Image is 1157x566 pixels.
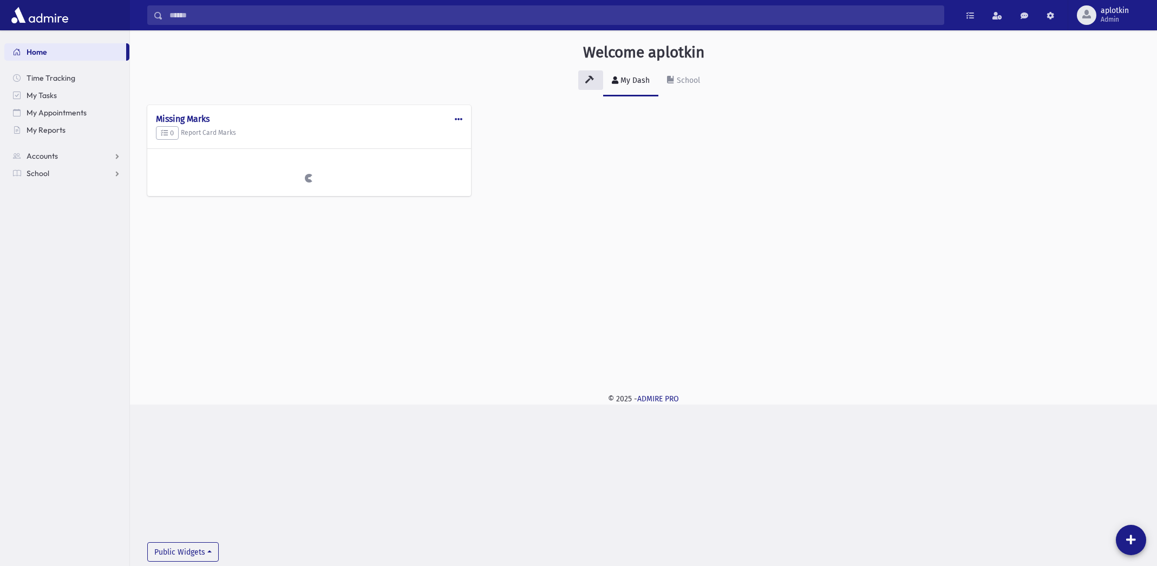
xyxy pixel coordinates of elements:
div: My Dash [618,76,650,85]
span: My Reports [27,125,66,135]
a: My Tasks [4,87,129,104]
h3: Welcome aplotkin [583,43,704,62]
h4: Missing Marks [156,114,462,124]
a: My Dash [603,66,658,96]
span: School [27,168,49,178]
span: My Appointments [27,108,87,118]
a: ADMIRE PRO [637,394,679,404]
div: School [675,76,700,85]
span: Time Tracking [27,73,75,83]
span: Home [27,47,47,57]
button: 0 [156,126,179,140]
a: School [4,165,129,182]
span: aplotkin [1101,6,1129,15]
a: School [658,66,709,96]
div: © 2025 - [147,393,1140,405]
span: 0 [161,129,174,137]
a: Accounts [4,147,129,165]
h5: Report Card Marks [156,126,462,140]
img: AdmirePro [9,4,71,26]
a: Home [4,43,126,61]
span: Accounts [27,151,58,161]
button: Public Widgets [147,542,219,562]
a: My Appointments [4,104,129,121]
span: Admin [1101,15,1129,24]
input: Search [163,5,944,25]
span: My Tasks [27,90,57,100]
a: My Reports [4,121,129,139]
a: Time Tracking [4,69,129,87]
